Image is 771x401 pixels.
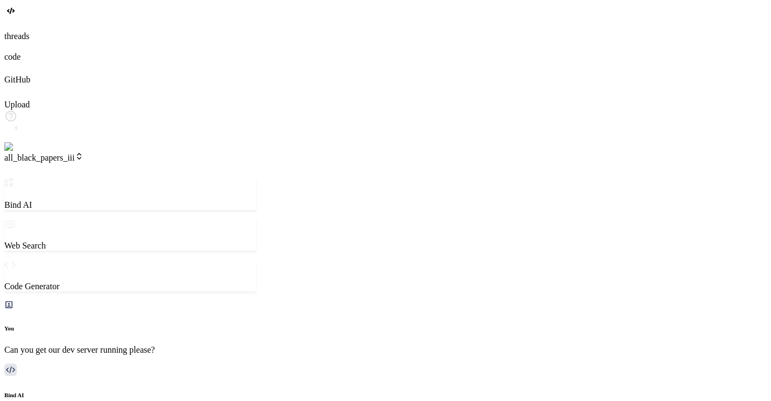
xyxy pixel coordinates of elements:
[4,31,29,41] label: threads
[4,392,256,398] h6: Bind AI
[4,153,83,162] span: all_black_papers_iii
[4,52,21,61] label: code
[4,241,256,251] p: Web Search
[4,282,256,291] p: Code Generator
[4,75,30,84] label: GitHub
[4,142,40,152] img: settings
[4,200,256,210] p: Bind AI
[4,325,256,332] h6: You
[4,345,256,355] p: Can you get our dev server running please?
[4,100,30,109] label: Upload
